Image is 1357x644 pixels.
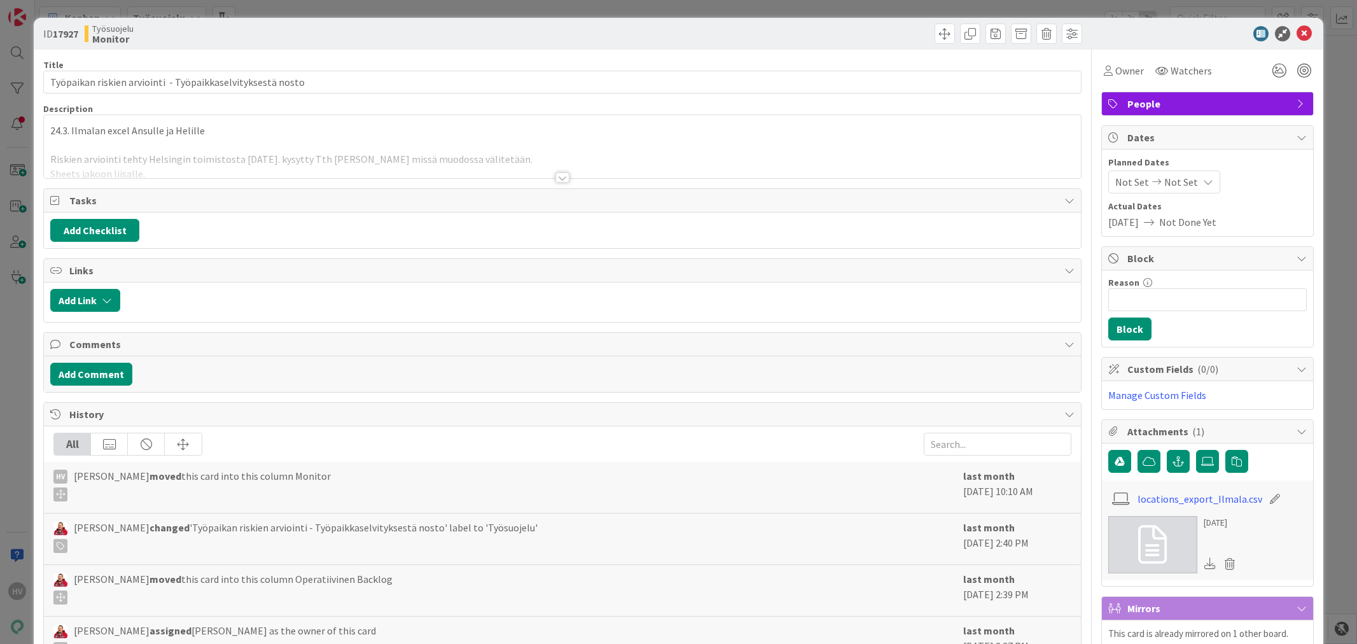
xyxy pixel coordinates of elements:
[53,470,67,484] div: HV
[69,337,1057,352] span: Comments
[74,520,538,553] span: [PERSON_NAME] 'Työpaikan riskien arviointi - Työpaikkaselvityksestä nosto' label to 'Työsuojelu'
[50,363,132,386] button: Add Comment
[1197,363,1218,375] span: ( 0/0 )
[963,468,1071,507] div: [DATE] 10:10 AM
[924,433,1071,456] input: Search...
[1127,251,1290,266] span: Block
[69,263,1057,278] span: Links
[1127,361,1290,377] span: Custom Fields
[1115,63,1144,78] span: Owner
[963,521,1015,534] b: last month
[69,193,1057,208] span: Tasks
[1108,389,1206,402] a: Manage Custom Fields
[53,27,78,40] b: 17927
[1127,130,1290,145] span: Dates
[963,571,1071,610] div: [DATE] 2:39 PM
[43,59,64,71] label: Title
[92,34,134,44] b: Monitor
[1108,200,1307,213] span: Actual Dates
[43,71,1081,94] input: type card name here...
[53,573,67,587] img: JS
[1192,425,1204,438] span: ( 1 )
[1108,156,1307,169] span: Planned Dates
[50,289,120,312] button: Add Link
[150,521,190,534] b: changed
[1108,277,1139,288] label: Reason
[1108,627,1307,641] p: This card is already mirrored on 1 other board.
[53,521,67,535] img: JS
[1164,174,1198,190] span: Not Set
[1108,214,1139,230] span: [DATE]
[50,219,139,242] button: Add Checklist
[50,123,1074,138] p: 24.3. Ilmalan excel Ansulle ja Helille
[54,433,91,455] div: All
[1204,516,1241,529] div: [DATE]
[53,624,67,638] img: JS
[1127,424,1290,439] span: Attachments
[150,624,191,637] b: assigned
[1108,318,1152,340] button: Block
[1127,601,1290,616] span: Mirrors
[74,571,393,605] span: [PERSON_NAME] this card into this column Operatiivinen Backlog
[150,573,181,585] b: moved
[963,573,1015,585] b: last month
[1204,556,1218,572] div: Download
[43,26,78,41] span: ID
[1171,63,1212,78] span: Watchers
[963,520,1071,558] div: [DATE] 2:40 PM
[1127,96,1290,111] span: People
[150,470,181,482] b: moved
[43,103,93,115] span: Description
[74,468,331,501] span: [PERSON_NAME] this card into this column Monitor
[69,407,1057,422] span: History
[963,470,1015,482] b: last month
[1138,491,1262,507] a: locations_export_Ilmala.csv
[92,24,134,34] span: Työsuojelu
[1115,174,1149,190] span: Not Set
[1159,214,1216,230] span: Not Done Yet
[963,624,1015,637] b: last month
